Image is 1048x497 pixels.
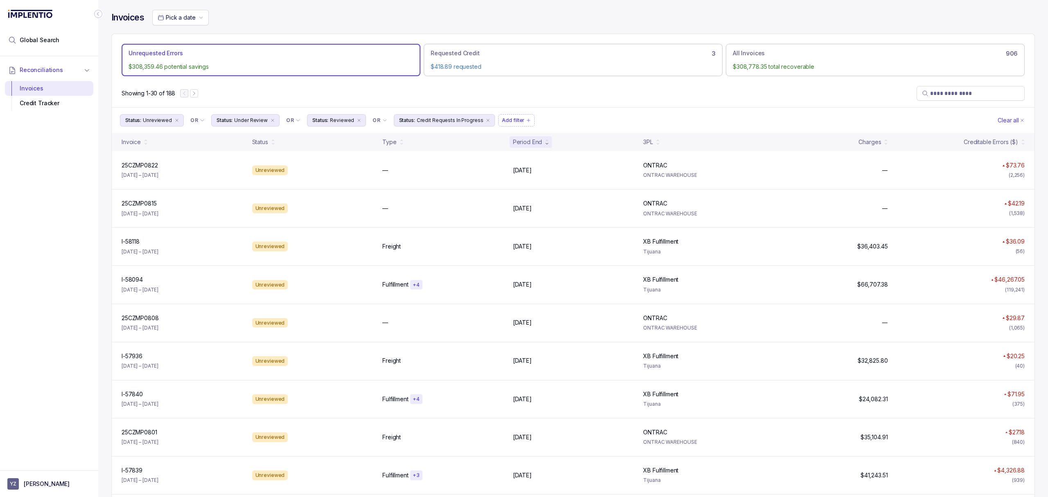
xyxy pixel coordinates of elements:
[643,248,764,256] p: Tijuana
[252,394,288,404] div: Unreviewed
[1006,50,1018,57] h6: 906
[11,81,87,96] div: Invoices
[643,199,667,208] p: ONTRAC
[1009,171,1025,179] div: (2,256)
[286,117,294,124] p: OR
[399,116,415,124] p: Status:
[122,438,158,446] p: [DATE] – [DATE]
[122,362,158,370] p: [DATE] – [DATE]
[1005,286,1025,294] div: (119,241)
[174,117,180,124] div: remove content
[413,472,420,479] p: + 3
[991,279,994,281] img: red pointer upwards
[861,471,888,479] p: $41,243.51
[190,117,198,124] p: OR
[733,63,1018,71] p: $308,778.35 total recoverable
[643,237,678,246] p: XB Fulfillment
[152,10,209,25] button: Date Range Picker
[498,114,535,127] button: Filter Chip Add filter
[122,138,141,146] div: Invoice
[382,280,408,289] p: Fulfillment
[643,286,764,294] p: Tijuana
[513,357,532,365] p: [DATE]
[187,115,208,126] button: Filter Chip Connector undefined
[485,117,491,124] div: remove content
[996,114,1026,127] button: Clear Filters
[120,114,184,127] button: Filter Chip Unreviewed
[252,470,288,480] div: Unreviewed
[24,480,70,488] p: [PERSON_NAME]
[158,14,195,22] search: Date Range Picker
[1006,314,1025,322] p: $29.87
[882,319,888,327] p: —
[1007,390,1025,398] p: $71.95
[252,432,288,442] div: Unreviewed
[1004,393,1006,395] img: red pointer upwards
[20,36,59,44] span: Global Search
[125,116,141,124] p: Status:
[122,352,142,360] p: I-57936
[997,466,1025,474] p: $4,326.88
[861,433,888,441] p: $35,104.91
[120,114,996,127] ul: Filter Group
[1015,362,1025,370] div: (40)
[382,433,401,441] p: Freight
[122,466,142,474] p: I-57839
[382,357,401,365] p: Freight
[211,114,280,127] button: Filter Chip Under Review
[513,395,532,403] p: [DATE]
[122,89,175,97] p: Showing 1-30 of 188
[513,138,542,146] div: Period End
[20,66,63,74] span: Reconciliations
[431,63,716,71] p: $418.89 requested
[143,116,172,124] p: Unreviewed
[994,470,996,472] img: red pointer upwards
[643,210,764,218] p: ONTRAC WAREHOUSE
[417,116,483,124] p: Credit Requests In Progress
[502,116,524,124] p: Add filter
[858,357,888,365] p: $32,825.80
[373,117,387,124] li: Filter Chip Connector undefined
[643,276,678,284] p: XB Fulfillment
[252,165,288,175] div: Unreviewed
[643,466,678,474] p: XB Fulfillment
[643,362,764,370] p: Tijuana
[1012,438,1025,446] div: (840)
[1002,317,1005,319] img: red pointer upwards
[122,44,1025,76] ul: Action Tab Group
[252,318,288,328] div: Unreviewed
[882,204,888,212] p: —
[252,356,288,366] div: Unreviewed
[122,237,140,246] p: I-58118
[1006,161,1025,169] p: $73.76
[712,50,716,57] h6: 3
[11,96,87,111] div: Credit Tracker
[1004,203,1007,205] img: red pointer upwards
[122,324,158,332] p: [DATE] – [DATE]
[190,117,205,124] li: Filter Chip Connector undefined
[122,210,158,218] p: [DATE] – [DATE]
[129,63,413,71] p: $308,359.46 potential savings
[857,242,888,251] p: $36,403.45
[394,114,495,127] button: Filter Chip Credit Requests In Progress
[269,117,276,124] div: remove content
[643,428,667,436] p: ONTRAC
[122,286,158,294] p: [DATE] – [DATE]
[513,166,532,174] p: [DATE]
[858,138,881,146] div: Charges
[513,242,532,251] p: [DATE]
[413,282,420,288] p: + 4
[369,115,390,126] button: Filter Chip Connector undefined
[286,117,300,124] li: Filter Chip Connector undefined
[994,276,1025,284] p: $46,267.05
[382,242,401,251] p: Freight
[111,12,144,23] h4: Invoices
[382,204,388,212] p: —
[382,471,408,479] p: Fulfillment
[217,116,233,124] p: Status:
[283,115,304,126] button: Filter Chip Connector undefined
[5,79,93,113] div: Reconciliations
[382,319,388,327] p: —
